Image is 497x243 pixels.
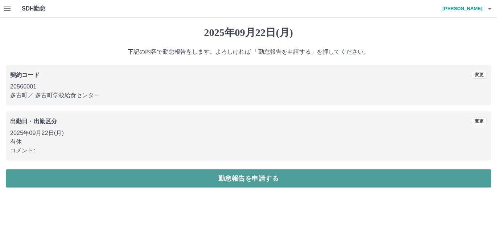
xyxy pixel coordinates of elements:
[10,82,487,91] p: 20560001
[10,118,57,124] b: 出勤日・出勤区分
[10,72,40,78] b: 契約コード
[6,169,491,188] button: 勤怠報告を申請する
[472,117,487,125] button: 変更
[472,71,487,79] button: 変更
[10,91,487,100] p: 多古町 ／ 多古町学校給食センター
[6,26,491,39] h1: 2025年09月22日(月)
[10,146,487,155] p: コメント:
[10,129,487,137] p: 2025年09月22日(月)
[10,137,487,146] p: 有休
[6,48,491,56] p: 下記の内容で勤怠報告をします。よろしければ 「勤怠報告を申請する」を押してください。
